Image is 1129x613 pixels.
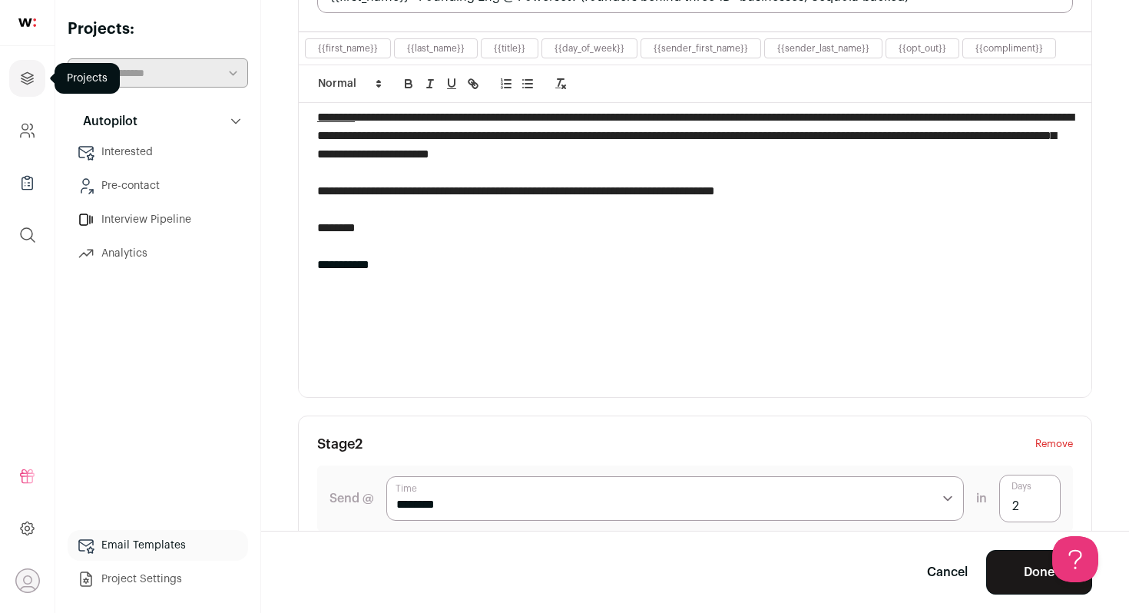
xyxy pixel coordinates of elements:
a: Projects [9,60,45,97]
button: Autopilot [68,106,248,137]
iframe: Help Scout Beacon - Open [1052,536,1098,582]
a: Interested [68,137,248,167]
span: in [976,489,987,508]
a: Company and ATS Settings [9,112,45,149]
a: Company Lists [9,164,45,201]
input: Days [999,475,1061,522]
h3: Stage [317,435,363,453]
h2: Projects: [68,18,248,40]
a: Analytics [68,238,248,269]
a: Cancel [927,563,968,582]
img: wellfound-shorthand-0d5821cbd27db2630d0214b213865d53afaa358527fdda9d0ea32b1df1b89c2c.svg [18,18,36,27]
button: {{last_name}} [407,42,465,55]
button: Done [986,550,1092,595]
a: Pre-contact [68,171,248,201]
a: Interview Pipeline [68,204,248,235]
button: Remove [1035,435,1073,453]
button: {{sender_last_name}} [777,42,869,55]
a: Email Templates [68,530,248,561]
button: {{day_of_week}} [555,42,624,55]
button: {{compliment}} [975,42,1043,55]
button: {{opt_out}} [899,42,946,55]
button: {{title}} [494,42,525,55]
button: {{sender_first_name}} [654,42,748,55]
p: Autopilot [74,112,137,131]
button: {{first_name}} [318,42,378,55]
label: Send @ [329,489,374,508]
a: Project Settings [68,564,248,595]
div: Projects [55,63,120,94]
span: 2 [355,437,363,451]
button: Open dropdown [15,568,40,593]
